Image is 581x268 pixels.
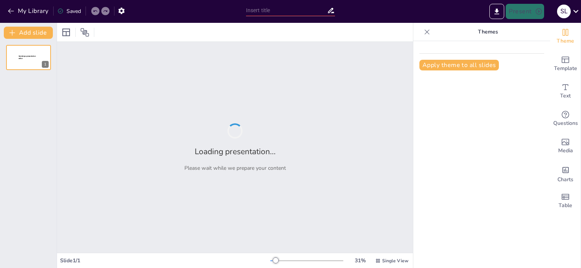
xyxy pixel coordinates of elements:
button: Present [506,4,544,19]
span: Position [80,28,89,37]
div: Slide 1 / 1 [60,257,270,264]
div: 1 [6,45,51,70]
div: 31 % [351,257,369,264]
button: Apply theme to all slides [419,60,499,70]
div: Add ready made slides [550,50,581,78]
span: Media [558,147,573,155]
input: Insert title [246,5,327,16]
div: Get real-time input from your audience [550,105,581,132]
div: 1 [42,61,49,68]
div: Saved [57,8,81,15]
div: Change the overall theme [550,23,581,50]
div: Add images, graphics, shapes or video [550,132,581,160]
div: Add charts and graphs [550,160,581,187]
span: Template [554,64,577,73]
button: S L [557,4,571,19]
span: Text [560,92,571,100]
div: Add text boxes [550,78,581,105]
span: Single View [382,258,408,264]
span: Sendsteps presentation editor [19,55,36,59]
span: Theme [557,37,574,45]
div: Layout [60,26,72,38]
span: Table [559,201,572,210]
span: Questions [553,119,578,128]
h2: Loading presentation... [195,146,276,157]
span: Charts [557,175,573,184]
p: Please wait while we prepare your content [184,164,286,172]
button: Export to PowerPoint [489,4,504,19]
div: S L [557,5,571,18]
div: Add a table [550,187,581,215]
p: Themes [433,23,543,41]
button: Add slide [4,27,53,39]
button: My Library [6,5,52,17]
